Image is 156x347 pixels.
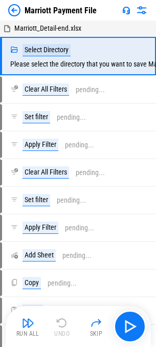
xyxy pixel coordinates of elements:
div: pending... [57,197,86,204]
div: Skip [90,331,103,337]
img: Skip [90,317,102,329]
div: Apply Filter [23,222,58,234]
div: Marriott Payment File [25,6,97,15]
div: Set filter [23,111,50,123]
div: pending... [57,114,86,121]
img: Settings menu [136,4,148,16]
img: Main button [122,318,138,335]
button: Run All [12,314,44,339]
div: Apply Filter [23,139,58,151]
span: Marriott_Detail-end.xlsx [14,24,81,32]
div: pending... [76,169,105,177]
div: pending... [65,224,94,232]
div: Select Directory [23,44,71,56]
img: Run All [22,317,34,329]
img: Back [8,4,20,16]
img: Support [122,6,130,14]
div: pending... [65,141,94,149]
div: Clear All Filters [23,166,69,179]
div: pending... [48,279,77,287]
div: Copy [23,277,41,289]
div: Clear All Filters [23,83,69,96]
div: pending... [76,86,105,94]
div: Paste [23,305,43,317]
div: pending... [62,252,92,259]
div: Set filter [23,194,50,206]
div: Add Sheet [23,249,56,262]
button: Skip [80,314,113,339]
div: Run All [16,331,39,337]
